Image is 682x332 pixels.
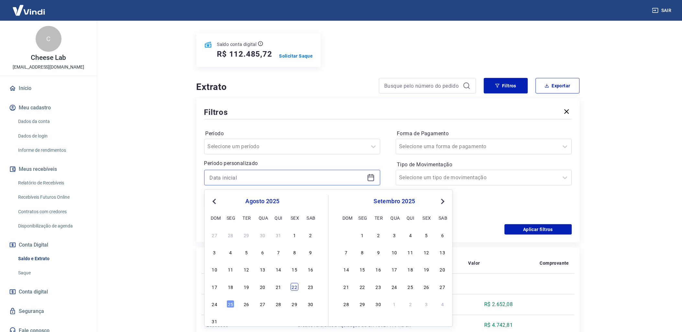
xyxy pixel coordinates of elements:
[227,317,234,325] div: Choose segunda-feira, 1 de setembro de 2025
[259,300,266,308] div: Choose quarta-feira, 27 de agosto de 2025
[243,300,251,308] div: Choose terça-feira, 26 de agosto de 2025
[439,300,446,308] div: Choose sábado, 4 de outubro de 2025
[275,231,283,239] div: Choose quinta-feira, 31 de julho de 2025
[423,300,430,308] div: Choose sexta-feira, 3 de outubro de 2025
[291,283,298,291] div: Choose sexta-feira, 22 de agosto de 2025
[16,176,89,190] a: Relatório de Recebíveis
[484,321,513,329] p: R$ 4.742,81
[307,283,315,291] div: Choose sábado, 23 de agosto de 2025
[397,161,571,169] label: Tipo de Movimentação
[275,214,283,222] div: qui
[204,160,380,167] p: Período personalizado
[391,266,398,273] div: Choose quarta-feira, 17 de setembro de 2025
[16,266,89,280] a: Saque
[291,317,298,325] div: Choose sexta-feira, 5 de setembro de 2025
[210,230,315,326] div: month 2025-08
[275,317,283,325] div: Choose quinta-feira, 4 de setembro de 2025
[359,266,366,273] div: Choose segunda-feira, 15 de setembro de 2025
[16,219,89,233] a: Disponibilização de agenda
[275,283,283,291] div: Choose quinta-feira, 21 de agosto de 2025
[279,53,313,59] a: Solicitar Saque
[8,101,89,115] button: Meu cadastro
[227,214,234,222] div: seg
[391,283,398,291] div: Choose quarta-feira, 24 de setembro de 2025
[227,231,234,239] div: Choose segunda-feira, 28 de julho de 2025
[342,231,350,239] div: Choose domingo, 31 de agosto de 2025
[243,249,251,256] div: Choose terça-feira, 5 de agosto de 2025
[211,283,218,291] div: Choose domingo, 17 de agosto de 2025
[423,214,430,222] div: sex
[275,300,283,308] div: Choose quinta-feira, 28 de agosto de 2025
[291,300,298,308] div: Choose sexta-feira, 29 de agosto de 2025
[307,214,315,222] div: sab
[407,231,414,239] div: Choose quinta-feira, 4 de setembro de 2025
[391,249,398,256] div: Choose quarta-feira, 10 de setembro de 2025
[468,260,480,266] p: Valor
[407,266,414,273] div: Choose quinta-feira, 18 de setembro de 2025
[227,283,234,291] div: Choose segunda-feira, 18 de agosto de 2025
[342,283,350,291] div: Choose domingo, 21 de setembro de 2025
[291,266,298,273] div: Choose sexta-feira, 15 de agosto de 2025
[210,198,218,205] button: Previous Month
[227,266,234,273] div: Choose segunda-feira, 11 de agosto de 2025
[31,54,66,61] p: Cheese Lab
[8,304,89,318] a: Segurança
[16,252,89,265] a: Saldo e Extrato
[291,249,298,256] div: Choose sexta-feira, 8 de agosto de 2025
[275,249,283,256] div: Choose quinta-feira, 7 de agosto de 2025
[423,249,430,256] div: Choose sexta-feira, 12 de setembro de 2025
[275,266,283,273] div: Choose quinta-feira, 14 de agosto de 2025
[243,231,251,239] div: Choose terça-feira, 29 de julho de 2025
[36,26,61,52] div: C
[8,285,89,299] a: Conta digital
[16,129,89,143] a: Dados de login
[342,214,350,222] div: dom
[439,198,447,205] button: Next Month
[243,283,251,291] div: Choose terça-feira, 19 de agosto de 2025
[211,249,218,256] div: Choose domingo, 3 de agosto de 2025
[210,173,364,183] input: Data inicial
[211,266,218,273] div: Choose domingo, 10 de agosto de 2025
[227,300,234,308] div: Choose segunda-feira, 25 de agosto de 2025
[291,231,298,239] div: Choose sexta-feira, 1 de agosto de 2025
[19,287,48,296] span: Conta digital
[204,107,228,117] h5: Filtros
[342,249,350,256] div: Choose domingo, 7 de setembro de 2025
[16,191,89,204] a: Recebíveis Futuros Online
[211,300,218,308] div: Choose domingo, 24 de agosto de 2025
[359,249,366,256] div: Choose segunda-feira, 8 de setembro de 2025
[307,300,315,308] div: Choose sábado, 30 de agosto de 2025
[259,283,266,291] div: Choose quarta-feira, 20 de agosto de 2025
[307,317,315,325] div: Choose sábado, 6 de setembro de 2025
[484,78,528,94] button: Filtros
[359,231,366,239] div: Choose segunda-feira, 1 de setembro de 2025
[259,214,266,222] div: qua
[423,266,430,273] div: Choose sexta-feira, 19 de setembro de 2025
[217,41,257,48] p: Saldo conta digital
[8,162,89,176] button: Meus recebíveis
[291,214,298,222] div: sex
[439,283,446,291] div: Choose sábado, 27 de setembro de 2025
[243,266,251,273] div: Choose terça-feira, 12 de agosto de 2025
[243,214,251,222] div: ter
[439,266,446,273] div: Choose sábado, 20 de setembro de 2025
[375,249,382,256] div: Choose terça-feira, 9 de setembro de 2025
[375,231,382,239] div: Choose terça-feira, 2 de setembro de 2025
[13,64,84,71] p: [EMAIL_ADDRESS][DOMAIN_NAME]
[536,78,580,94] button: Exportar
[407,214,414,222] div: qui
[227,249,234,256] div: Choose segunda-feira, 4 de agosto de 2025
[505,224,572,235] button: Aplicar filtros
[359,214,366,222] div: seg
[259,317,266,325] div: Choose quarta-feira, 3 de setembro de 2025
[8,81,89,95] a: Início
[407,283,414,291] div: Choose quinta-feira, 25 de setembro de 2025
[8,238,89,252] button: Conta Digital
[211,214,218,222] div: dom
[16,144,89,157] a: Informe de rendimentos
[359,283,366,291] div: Choose segunda-feira, 22 de setembro de 2025
[8,0,50,20] img: Vindi
[385,81,460,91] input: Busque pelo número do pedido
[540,260,569,266] p: Comprovante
